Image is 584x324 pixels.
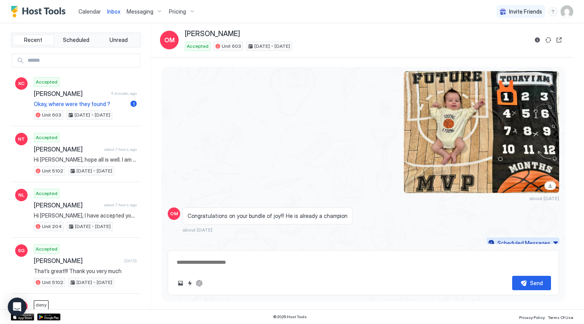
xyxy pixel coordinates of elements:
button: Scheduled [56,35,97,45]
span: about 7 hours ago [104,202,137,207]
span: Inbox [107,8,120,15]
span: Hi [PERSON_NAME], hope all is well. I am looking into visiting my son who attends FAMU. How far i... [34,156,137,163]
span: Scheduled [63,37,89,44]
span: Unit 603 [42,111,61,118]
a: App Store [11,314,34,321]
div: Open Intercom Messenger [8,298,26,316]
span: [PERSON_NAME] [34,257,121,265]
span: [PERSON_NAME] [34,145,101,153]
button: Quick reply [185,279,195,288]
span: Unread [109,37,128,44]
span: Accepted [187,43,209,50]
span: deny [36,301,47,308]
span: Terms Of Use [548,315,573,320]
span: Accepted [36,190,57,197]
span: Recent [24,37,42,44]
span: © 2025 Host Tools [273,314,307,319]
button: Open reservation [554,35,564,45]
span: [DATE] - [DATE] [75,223,111,230]
a: Privacy Policy [519,313,545,321]
span: Accepted [36,134,57,141]
span: Accepted [36,246,57,253]
span: [PERSON_NAME] [34,201,101,209]
button: Sync reservation [544,35,553,45]
div: Scheduled Messages [497,239,550,247]
span: [DATE] - [DATE] [76,167,112,174]
div: tab-group [11,33,141,47]
div: Send [530,279,543,287]
button: Unread [98,35,139,45]
span: Okay, where were they found ? [34,101,127,108]
span: Unit 204 [42,223,62,230]
span: Messaging [127,8,153,15]
span: 1 [133,101,135,107]
a: Google Play Store [37,314,61,321]
span: That’s great!!! Thank you very much [34,268,137,275]
span: NL [18,192,24,199]
a: Host Tools Logo [11,6,69,17]
span: Invite Friends [509,8,542,15]
div: View image [404,71,559,193]
div: User profile [561,5,573,18]
button: Send [512,276,551,290]
span: [DATE] [124,258,137,263]
span: [DATE] - [DATE] [254,43,290,50]
span: Hi [PERSON_NAME], I have accepted your booking. As it gets closer to your arrival date, I’ll prov... [34,212,137,219]
a: Calendar [78,7,101,16]
span: Accepted [36,78,57,85]
div: menu [548,7,558,16]
a: Download [544,181,556,190]
button: Scheduled Messages [487,238,559,248]
span: about 7 hours ago [104,147,137,152]
span: 4 minutes ago [111,91,137,96]
span: [DATE] - [DATE] [75,111,110,118]
span: Congratulations on your bundle of joy!!! He is already a champion [188,213,348,219]
button: Reservation information [533,35,542,45]
span: NT [18,136,25,143]
input: Input Field [24,54,140,67]
button: Recent [13,35,54,45]
span: about [DATE] [182,227,212,233]
span: OM [164,35,175,45]
span: [PERSON_NAME] [185,30,240,38]
span: Unit 5102 [42,167,63,174]
span: Unit 603 [222,43,241,50]
span: about [DATE] [529,195,559,201]
span: [PERSON_NAME] [34,90,108,98]
button: ChatGPT Auto Reply [195,279,204,288]
a: Terms Of Use [548,313,573,321]
span: Calendar [78,8,101,15]
span: Unit 5102 [42,279,63,286]
button: Upload image [176,279,185,288]
span: KC [18,80,24,87]
span: Pricing [169,8,186,15]
span: [DATE] - [DATE] [76,279,112,286]
span: Privacy Policy [519,315,545,320]
span: SG [18,247,25,254]
span: OM [170,210,178,217]
a: Inbox [107,7,120,16]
